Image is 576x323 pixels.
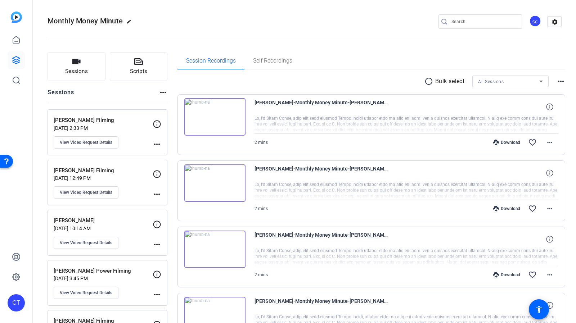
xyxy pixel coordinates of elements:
[424,77,435,86] mat-icon: radio_button_unchecked
[65,67,88,76] span: Sessions
[153,140,161,149] mat-icon: more_horiz
[48,17,123,25] span: Monthly Money Minute
[548,17,562,27] mat-icon: settings
[529,15,542,28] ngx-avatar: Stephen Conine
[255,140,268,145] span: 2 mins
[255,98,388,115] span: [PERSON_NAME]-Monthly Money Minute-[PERSON_NAME] Filming-1758555432151-webcam
[153,190,161,199] mat-icon: more_horiz
[54,287,118,299] button: View Video Request Details
[60,140,112,145] span: View Video Request Details
[435,77,465,86] p: Bulk select
[54,237,118,249] button: View Video Request Details
[60,290,112,296] span: View Video Request Details
[557,77,565,86] mat-icon: more_horiz
[54,186,118,199] button: View Video Request Details
[159,88,167,97] mat-icon: more_horiz
[545,204,554,213] mat-icon: more_horiz
[54,136,118,149] button: View Video Request Details
[54,167,153,175] p: [PERSON_NAME] Filming
[48,52,105,81] button: Sessions
[490,206,524,211] div: Download
[255,231,388,248] span: [PERSON_NAME]-Monthly Money Minute-[PERSON_NAME] Filming-1758554626524-webcam
[186,58,236,64] span: Session Recordings
[110,52,168,81] button: Scripts
[184,164,246,202] img: thumb-nail
[153,290,161,299] mat-icon: more_horiz
[54,217,153,225] p: [PERSON_NAME]
[490,140,524,145] div: Download
[528,270,537,279] mat-icon: favorite_border
[54,125,153,131] p: [DATE] 2:33 PM
[451,17,516,26] input: Search
[255,297,388,314] span: [PERSON_NAME]-Monthly Money Minute-[PERSON_NAME] Filming-1758554236685-webcam
[130,67,147,76] span: Scripts
[255,164,388,182] span: [PERSON_NAME]-Monthly Money Minute-[PERSON_NAME] Filming-1758555167987-webcam
[184,98,246,136] img: thumb-nail
[54,116,153,124] p: [PERSON_NAME] Filming
[54,226,153,231] p: [DATE] 10:14 AM
[535,305,543,314] mat-icon: accessibility
[54,267,153,275] p: [PERSON_NAME] Power Filming
[8,294,25,311] div: CT
[60,240,112,246] span: View Video Request Details
[184,231,246,268] img: thumb-nail
[153,240,161,249] mat-icon: more_horiz
[478,79,504,84] span: All Sessions
[545,270,554,279] mat-icon: more_horiz
[11,12,22,23] img: blue-gradient.svg
[253,58,292,64] span: Self Recordings
[529,15,541,27] div: SC
[255,206,268,211] span: 2 mins
[528,204,537,213] mat-icon: favorite_border
[48,88,75,102] h2: Sessions
[60,190,112,195] span: View Video Request Details
[54,175,153,181] p: [DATE] 12:49 PM
[545,138,554,147] mat-icon: more_horiz
[255,272,268,277] span: 2 mins
[126,19,135,28] mat-icon: edit
[528,138,537,147] mat-icon: favorite_border
[54,276,153,281] p: [DATE] 3:45 PM
[490,272,524,278] div: Download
